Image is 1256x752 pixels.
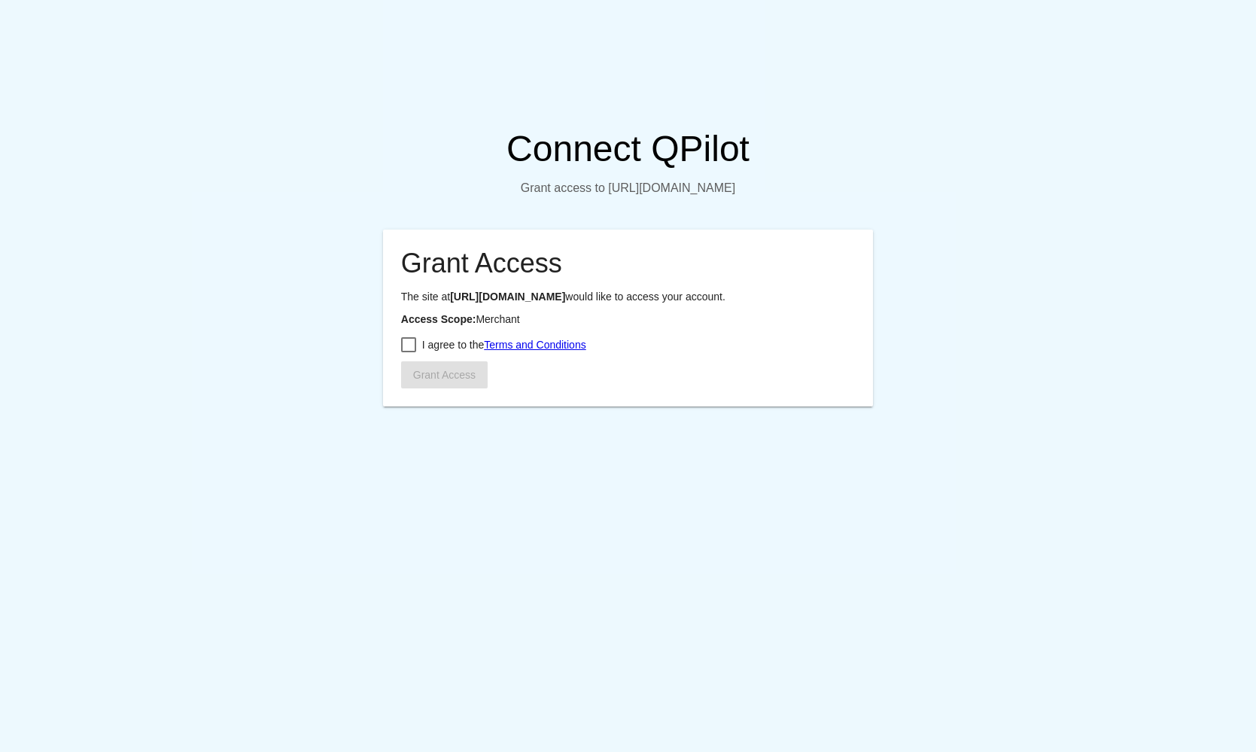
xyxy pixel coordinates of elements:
[484,339,585,351] a: Terms and Conditions
[401,248,855,279] h2: Grant Access
[383,128,873,169] h1: Connect QPilot
[401,361,488,388] button: Grant Access
[401,291,855,303] p: The site at would like to access your account.
[383,181,873,195] p: Grant access to [URL][DOMAIN_NAME]
[413,369,476,381] span: Grant Access
[450,291,565,303] strong: [URL][DOMAIN_NAME]
[422,336,586,354] span: I agree to the
[401,313,476,325] strong: Access Scope:
[401,313,855,325] p: Merchant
